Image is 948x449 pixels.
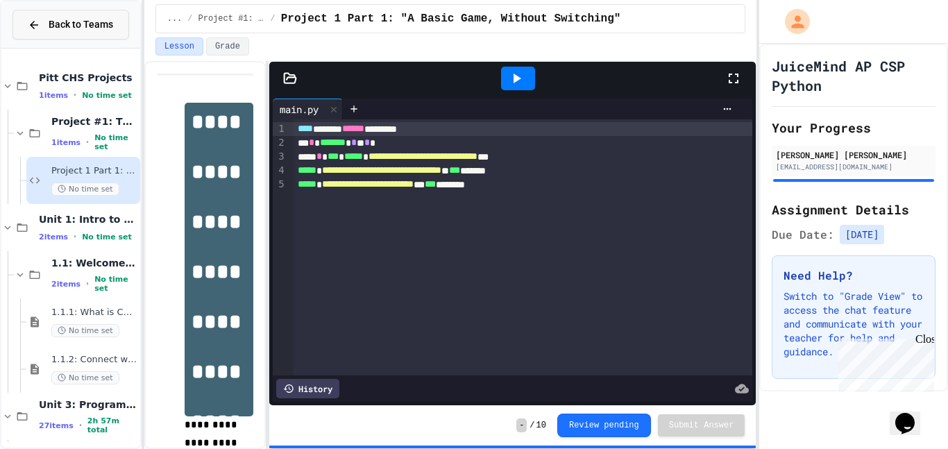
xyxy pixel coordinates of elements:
[49,17,113,32] span: Back to Teams
[273,150,287,164] div: 3
[516,418,527,432] span: -
[281,10,621,27] span: Project 1 Part 1: "A Basic Game, Without Switching"
[772,118,936,137] h2: Your Progress
[94,275,137,293] span: No time set
[51,371,119,384] span: No time set
[840,225,884,244] span: [DATE]
[770,6,813,37] div: My Account
[82,91,132,100] span: No time set
[276,379,339,398] div: History
[271,13,276,24] span: /
[557,414,651,437] button: Review pending
[273,136,287,150] div: 2
[39,421,74,430] span: 27 items
[51,280,81,289] span: 2 items
[669,420,734,431] span: Submit Answer
[74,231,76,242] span: •
[772,200,936,219] h2: Assignment Details
[776,162,931,172] div: [EMAIL_ADDRESS][DOMAIN_NAME]
[39,71,137,84] span: Pitt CHS Projects
[155,37,203,56] button: Lesson
[167,13,183,24] span: ...
[87,416,137,434] span: 2h 57m total
[82,232,132,242] span: No time set
[273,164,287,178] div: 4
[198,13,265,24] span: Project #1: The Monty Hall Problem
[273,122,287,136] div: 1
[658,414,745,437] button: Submit Answer
[51,257,137,269] span: 1.1: Welcome to Computer Science
[86,137,89,148] span: •
[536,420,546,431] span: 10
[12,10,129,40] button: Back to Teams
[530,420,534,431] span: /
[890,393,934,435] iframe: chat widget
[833,333,934,392] iframe: chat widget
[784,267,924,284] h3: Need Help?
[79,420,82,431] span: •
[273,102,325,117] div: main.py
[273,99,343,119] div: main.py
[51,115,137,128] span: Project #1: The [PERSON_NAME] Problem
[206,37,249,56] button: Grade
[273,178,287,192] div: 5
[86,278,89,289] span: •
[51,183,119,196] span: No time set
[51,307,137,319] span: 1.1.1: What is Computer Science?
[187,13,192,24] span: /
[51,138,81,147] span: 1 items
[776,149,931,161] div: [PERSON_NAME] [PERSON_NAME]
[39,91,68,100] span: 1 items
[74,90,76,101] span: •
[6,6,96,88] div: Chat with us now!Close
[51,165,137,177] span: Project 1 Part 1: "A Basic Game, Without Switching"
[39,232,68,242] span: 2 items
[51,324,119,337] span: No time set
[39,213,137,226] span: Unit 1: Intro to Computer Science
[784,289,924,359] p: Switch to "Grade View" to access the chat feature and communicate with your teacher for help and ...
[772,226,834,243] span: Due Date:
[51,354,137,366] span: 1.1.2: Connect with Your World
[94,133,137,151] span: No time set
[39,398,137,411] span: Unit 3: Programming with Python
[772,56,936,95] h1: JuiceMind AP CSP Python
